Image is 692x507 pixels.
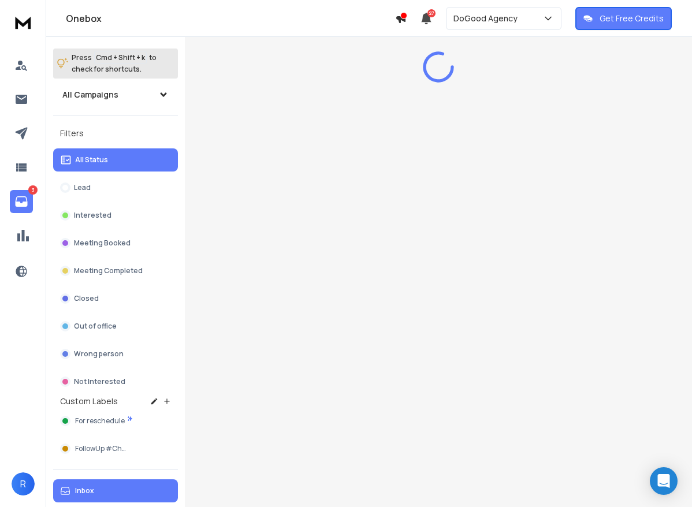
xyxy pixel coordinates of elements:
button: Interested [53,204,178,227]
button: Meeting Booked [53,232,178,255]
p: Interested [74,211,111,220]
button: Meeting Completed [53,259,178,282]
p: Meeting Completed [74,266,143,275]
span: For reschedule [75,416,125,426]
span: FollowUp #Chat [75,444,129,453]
p: Out of office [74,322,117,331]
span: 27 [427,9,436,17]
button: Inbox [53,479,178,502]
div: Open Intercom Messenger [650,467,678,495]
h3: Custom Labels [60,396,118,407]
button: R [12,472,35,495]
img: logo [12,12,35,33]
button: FollowUp #Chat [53,437,178,460]
p: Meeting Booked [74,238,131,248]
button: All Campaigns [53,83,178,106]
button: For reschedule [53,409,178,433]
button: Not Interested [53,370,178,393]
button: Closed [53,287,178,310]
p: Wrong person [74,349,124,359]
h3: Filters [53,125,178,141]
button: Wrong person [53,342,178,366]
p: All Status [75,155,108,165]
p: 3 [28,185,38,195]
p: Closed [74,294,99,303]
h1: All Campaigns [62,89,118,100]
h1: Onebox [66,12,395,25]
p: Press to check for shortcuts. [72,52,157,75]
button: Out of office [53,315,178,338]
p: DoGood Agency [453,13,522,24]
button: Get Free Credits [575,7,672,30]
button: All Status [53,148,178,172]
p: Not Interested [74,377,125,386]
p: Lead [74,183,91,192]
button: Lead [53,176,178,199]
p: Inbox [75,486,94,495]
a: 3 [10,190,33,213]
span: Cmd + Shift + k [94,51,147,64]
p: Get Free Credits [600,13,664,24]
